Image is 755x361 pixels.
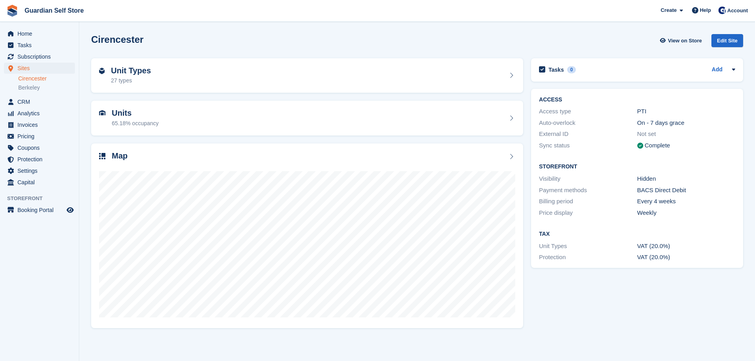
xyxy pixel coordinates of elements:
[4,96,75,107] a: menu
[17,119,65,130] span: Invoices
[17,142,65,153] span: Coupons
[539,118,637,128] div: Auto-overlock
[637,118,735,128] div: On - 7 days grace
[539,208,637,218] div: Price display
[17,131,65,142] span: Pricing
[711,34,743,47] div: Edit Site
[4,165,75,176] a: menu
[718,6,726,14] img: Tom Scott
[4,154,75,165] a: menu
[4,40,75,51] a: menu
[17,204,65,216] span: Booking Portal
[17,51,65,62] span: Subscriptions
[7,195,79,202] span: Storefront
[637,253,735,262] div: VAT (20.0%)
[539,231,735,237] h2: Tax
[17,108,65,119] span: Analytics
[539,164,735,170] h2: Storefront
[659,34,705,47] a: View on Store
[637,186,735,195] div: BACS Direct Debit
[539,130,637,139] div: External ID
[637,107,735,116] div: PTI
[99,153,105,159] img: map-icn-33ee37083ee616e46c38cad1a60f524a97daa1e2b2c8c0bc3eb3415660979fc1.svg
[99,68,105,74] img: unit-type-icn-2b2737a686de81e16bb02015468b77c625bbabd49415b5ef34ead5e3b44a266d.svg
[111,66,151,75] h2: Unit Types
[539,186,637,195] div: Payment methods
[539,197,637,206] div: Billing period
[112,151,128,160] h2: Map
[17,40,65,51] span: Tasks
[4,63,75,74] a: menu
[668,37,702,45] span: View on Store
[711,34,743,50] a: Edit Site
[700,6,711,14] span: Help
[637,208,735,218] div: Weekly
[17,63,65,74] span: Sites
[4,51,75,62] a: menu
[6,5,18,17] img: stora-icon-8386f47178a22dfd0bd8f6a31ec36ba5ce8667c1dd55bd0f319d3a0aa187defe.svg
[712,65,723,74] a: Add
[4,177,75,188] a: menu
[637,242,735,251] div: VAT (20.0%)
[17,154,65,165] span: Protection
[661,6,677,14] span: Create
[645,141,670,150] div: Complete
[539,253,637,262] div: Protection
[637,130,735,139] div: Not set
[539,242,637,251] div: Unit Types
[539,174,637,183] div: Visibility
[112,109,159,118] h2: Units
[549,66,564,73] h2: Tasks
[637,174,735,183] div: Hidden
[91,143,523,329] a: Map
[17,28,65,39] span: Home
[91,101,523,136] a: Units 65.18% occupancy
[567,66,576,73] div: 0
[727,7,748,15] span: Account
[111,76,151,85] div: 27 types
[91,34,143,45] h2: Cirencester
[4,28,75,39] a: menu
[91,58,523,93] a: Unit Types 27 types
[4,119,75,130] a: menu
[539,141,637,150] div: Sync status
[4,204,75,216] a: menu
[4,142,75,153] a: menu
[539,107,637,116] div: Access type
[17,177,65,188] span: Capital
[539,97,735,103] h2: ACCESS
[21,4,87,17] a: Guardian Self Store
[18,84,75,92] a: Berkeley
[4,131,75,142] a: menu
[17,165,65,176] span: Settings
[637,197,735,206] div: Every 4 weeks
[65,205,75,215] a: Preview store
[17,96,65,107] span: CRM
[99,110,105,116] img: unit-icn-7be61d7bf1b0ce9d3e12c5938cc71ed9869f7b940bace4675aadf7bd6d80202e.svg
[18,75,75,82] a: Cirencester
[112,119,159,128] div: 65.18% occupancy
[4,108,75,119] a: menu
